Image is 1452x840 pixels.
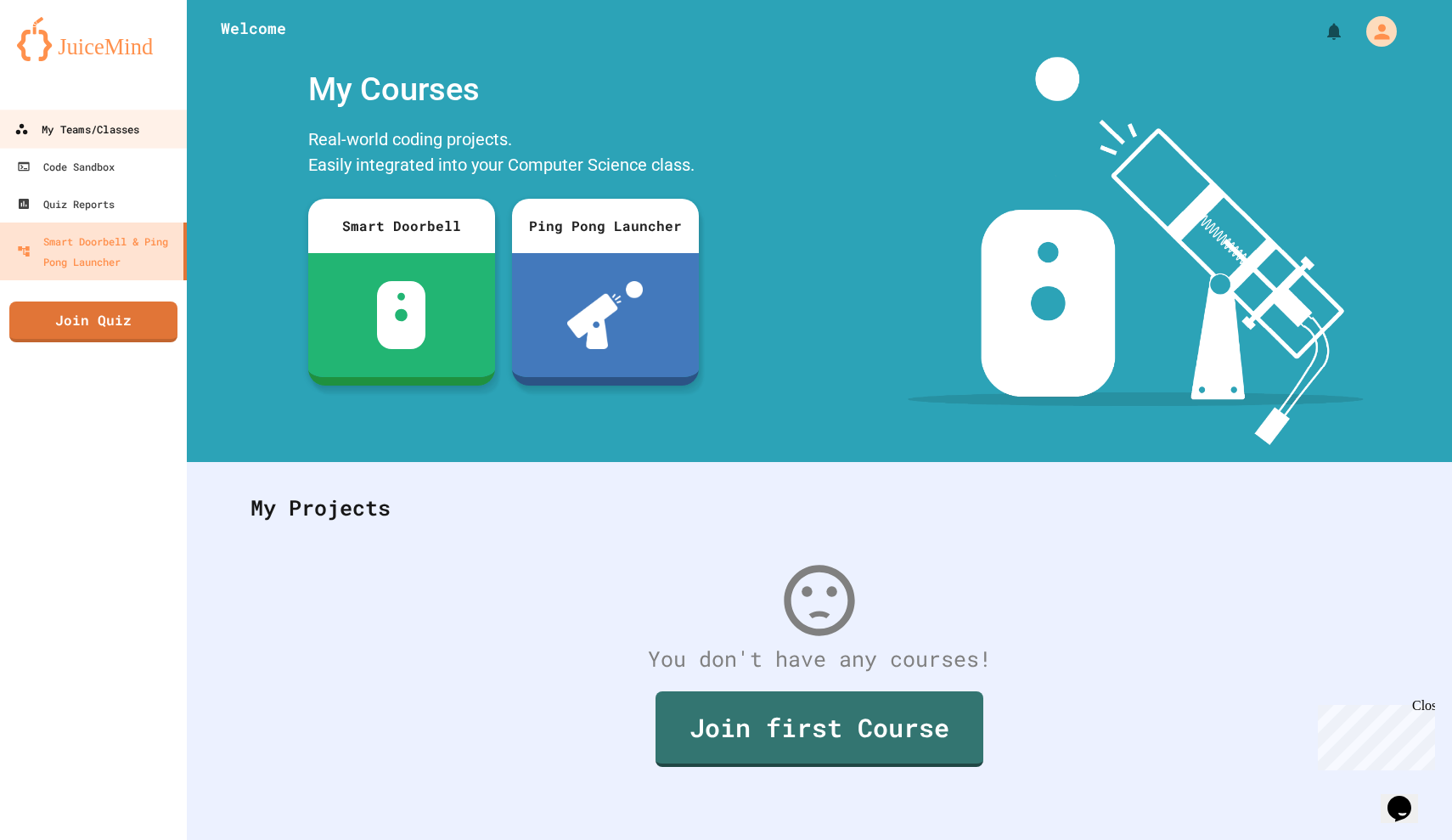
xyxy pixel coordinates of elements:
a: Join first Course [656,691,983,767]
div: My Courses [300,57,707,122]
div: My Teams/Classes [14,119,139,140]
iframe: chat widget [1311,698,1435,770]
div: Smart Doorbell [308,199,495,253]
img: banner-image-my-projects.png [908,57,1363,445]
img: logo-orange.svg [17,17,170,61]
div: Real-world coding projects. Easily integrated into your Computer Science class. [300,122,707,186]
a: Join Quiz [9,302,177,342]
div: My Account [1348,12,1401,51]
div: Ping Pong Launcher [512,199,699,253]
iframe: chat widget [1381,772,1435,823]
div: You don't have any courses! [234,643,1405,675]
div: Smart Doorbell & Ping Pong Launcher [17,231,177,272]
div: My Notifications [1292,17,1348,46]
div: Quiz Reports [17,194,115,214]
img: sdb-white.svg [377,281,425,349]
img: ppl-with-ball.png [567,281,643,349]
div: Chat with us now!Close [7,7,117,108]
div: Code Sandbox [17,156,115,177]
div: My Projects [234,475,1405,541]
